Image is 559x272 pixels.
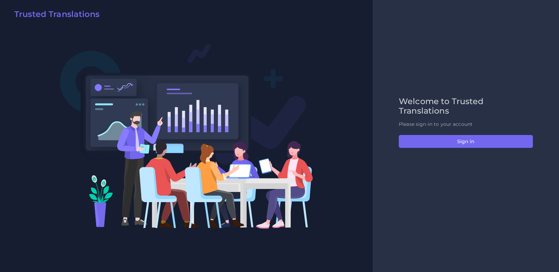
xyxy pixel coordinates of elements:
[399,121,533,128] p: Please sign-in to your account
[10,9,99,22] a: Trusted Translations
[399,97,533,116] h2: Welcome to Trusted Translations
[14,9,99,19] h2: Trusted Translations
[60,43,313,229] img: Login V2
[399,135,533,148] button: Sign in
